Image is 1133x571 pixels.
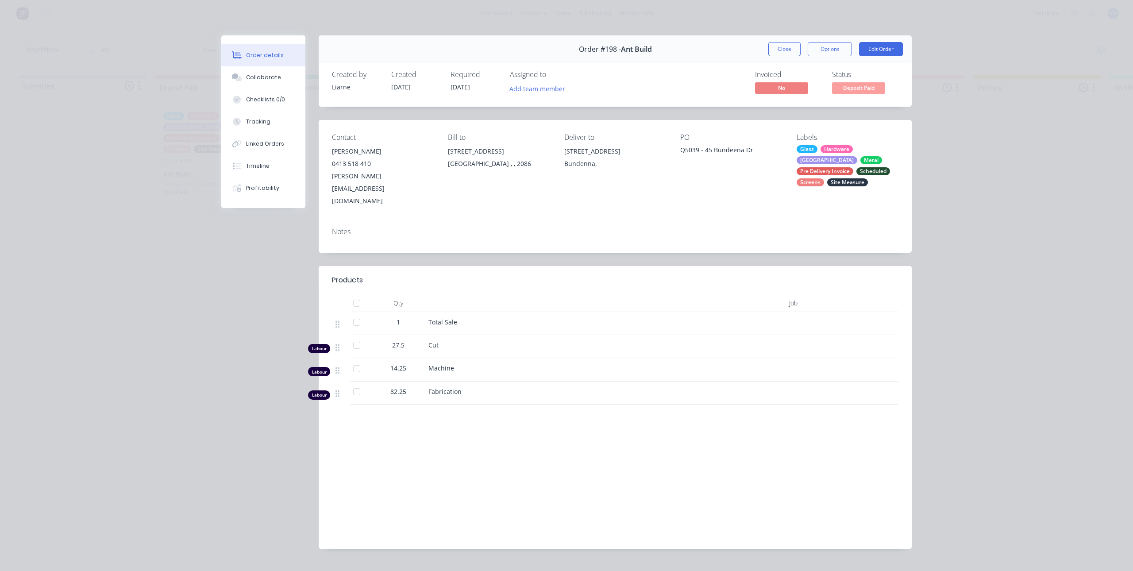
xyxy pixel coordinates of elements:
div: Linked Orders [246,140,284,148]
div: [STREET_ADDRESS]Bundenna, [564,145,666,174]
div: Invoiced [755,70,821,79]
span: Ant Build [621,45,652,54]
button: Linked Orders [221,133,305,155]
div: Job [735,294,801,312]
div: Liarne [332,82,381,92]
div: Qty [372,294,425,312]
div: Checklists 0/0 [246,96,285,104]
span: 27.5 [392,340,405,350]
button: Checklists 0/0 [221,89,305,111]
div: [STREET_ADDRESS] [448,145,550,158]
div: Notes [332,228,898,236]
div: Labour [308,344,330,353]
div: 0413 518 410 [332,158,434,170]
div: Timeline [246,162,270,170]
div: Status [832,70,898,79]
div: [STREET_ADDRESS] [564,145,666,158]
div: Glass [797,145,817,153]
button: Edit Order [859,42,903,56]
span: 14.25 [390,363,406,373]
div: [PERSON_NAME]0413 518 410[PERSON_NAME][EMAIL_ADDRESS][DOMAIN_NAME] [332,145,434,207]
button: Close [768,42,801,56]
div: Labour [308,367,330,376]
div: Assigned to [510,70,598,79]
div: Contact [332,133,434,142]
span: [DATE] [451,83,470,91]
span: No [755,82,808,93]
div: [PERSON_NAME] [332,145,434,158]
span: Fabrication [428,387,462,396]
span: Order #198 - [579,45,621,54]
div: Products [332,275,363,285]
div: Created by [332,70,381,79]
div: [PERSON_NAME][EMAIL_ADDRESS][DOMAIN_NAME] [332,170,434,207]
div: Labels [797,133,898,142]
button: Add team member [510,82,570,94]
div: Site Measure [827,178,868,186]
div: [GEOGRAPHIC_DATA] [797,156,857,164]
div: Hardware [821,145,853,153]
button: Profitability [221,177,305,199]
button: Order details [221,44,305,66]
button: Add team member [505,82,570,94]
span: 1 [397,317,400,327]
div: Screens [797,178,824,186]
div: [STREET_ADDRESS][GEOGRAPHIC_DATA] , , 2086 [448,145,550,174]
div: Profitability [246,184,279,192]
span: Deposit Paid [832,82,885,93]
div: Q5039 - 45 Bundeena Dr [680,145,782,158]
span: Machine [428,364,454,372]
div: Collaborate [246,73,281,81]
div: Metal [860,156,882,164]
button: Tracking [221,111,305,133]
span: 82.25 [390,387,406,396]
button: Collaborate [221,66,305,89]
div: Order details [246,51,284,59]
div: Scheduled [856,167,890,175]
button: Options [808,42,852,56]
div: Labour [308,390,330,400]
div: Pre Delivery Invoice [797,167,853,175]
div: Required [451,70,499,79]
div: [GEOGRAPHIC_DATA] , , 2086 [448,158,550,170]
span: Total Sale [428,318,457,326]
div: Tracking [246,118,270,126]
div: PO [680,133,782,142]
span: [DATE] [391,83,411,91]
div: Created [391,70,440,79]
span: Cut [428,341,439,349]
button: Deposit Paid [832,82,885,96]
div: Deliver to [564,133,666,142]
button: Timeline [221,155,305,177]
div: Bundenna, [564,158,666,170]
div: Bill to [448,133,550,142]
